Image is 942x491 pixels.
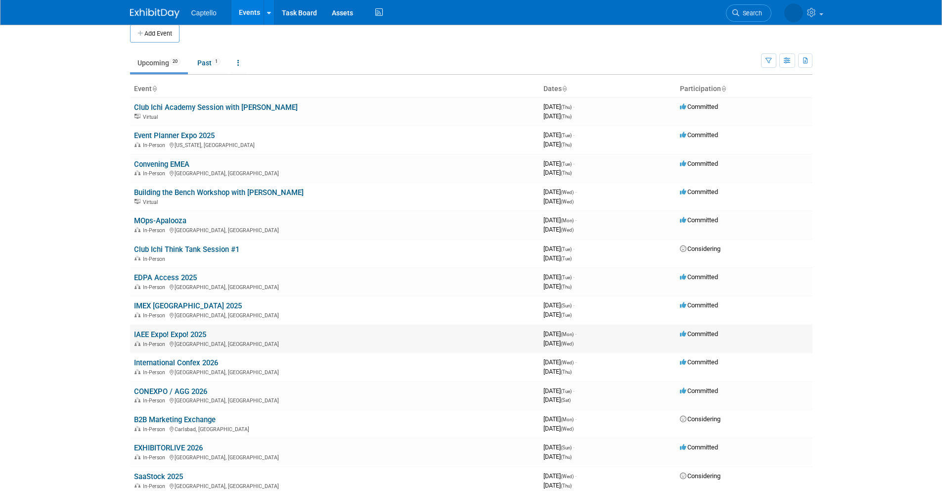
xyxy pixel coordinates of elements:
span: (Sun) [561,303,572,308]
span: [DATE] [543,301,575,309]
span: - [575,188,577,196]
span: [DATE] [543,368,572,375]
a: Sort by Participation Type [721,85,726,93]
a: EXHIBITORLIVE 2026 [134,443,203,452]
div: [GEOGRAPHIC_DATA], [GEOGRAPHIC_DATA] [134,453,536,461]
span: (Sat) [561,397,571,403]
span: In-Person [143,312,168,319]
div: [GEOGRAPHIC_DATA], [GEOGRAPHIC_DATA] [134,340,536,347]
img: In-Person Event [135,341,140,346]
img: In-Person Event [135,284,140,289]
a: IMEX [GEOGRAPHIC_DATA] 2025 [134,301,242,310]
img: In-Person Event [135,369,140,374]
span: (Tue) [561,312,572,318]
span: In-Person [143,142,168,148]
span: [DATE] [543,415,577,423]
button: Add Event [130,25,179,43]
span: (Wed) [561,474,574,479]
span: - [573,301,575,309]
div: [GEOGRAPHIC_DATA], [GEOGRAPHIC_DATA] [134,311,536,319]
span: - [573,443,575,451]
span: [DATE] [543,226,574,233]
span: Committed [680,103,718,110]
span: Considering [680,415,720,423]
span: [DATE] [543,254,572,262]
span: [DATE] [543,425,574,432]
span: [DATE] [543,340,574,347]
span: In-Person [143,397,168,404]
span: [DATE] [543,396,571,403]
span: In-Person [143,256,168,262]
span: - [575,216,577,224]
img: In-Person Event [135,397,140,402]
span: (Wed) [561,426,574,432]
a: Sort by Event Name [152,85,157,93]
span: (Tue) [561,246,572,252]
span: [DATE] [543,482,572,489]
span: [DATE] [543,103,575,110]
div: [GEOGRAPHIC_DATA], [GEOGRAPHIC_DATA] [134,226,536,234]
div: [GEOGRAPHIC_DATA], [GEOGRAPHIC_DATA] [134,283,536,291]
span: [DATE] [543,188,577,196]
span: [DATE] [543,216,577,224]
span: 20 [170,58,180,65]
span: Virtual [143,199,161,205]
span: [DATE] [543,311,572,318]
span: (Thu) [561,483,572,489]
span: Considering [680,472,720,480]
span: [DATE] [543,169,572,176]
div: [GEOGRAPHIC_DATA], [GEOGRAPHIC_DATA] [134,482,536,490]
span: (Tue) [561,389,572,394]
span: [DATE] [543,330,577,338]
span: - [575,472,577,480]
div: [GEOGRAPHIC_DATA], [GEOGRAPHIC_DATA] [134,368,536,376]
img: In-Person Event [135,454,140,459]
span: [DATE] [543,387,575,394]
a: Convening EMEA [134,160,189,169]
span: [DATE] [543,112,572,120]
img: ExhibitDay [130,8,179,18]
span: [DATE] [543,141,572,148]
span: (Wed) [561,341,574,346]
span: (Tue) [561,275,572,280]
span: 1 [212,58,221,65]
div: [US_STATE], [GEOGRAPHIC_DATA] [134,141,536,148]
a: Club Ichi Academy Session with [PERSON_NAME] [134,103,298,112]
a: International Confex 2026 [134,358,218,367]
span: [DATE] [543,453,572,460]
span: (Mon) [561,218,574,223]
span: Considering [680,245,720,252]
img: In-Person Event [135,483,140,488]
a: Club Ichi Think Tank Session #1 [134,245,239,254]
span: (Thu) [561,104,572,110]
a: MOps-Apalooza [134,216,186,225]
span: (Tue) [561,133,572,138]
a: Building the Bench Workshop with [PERSON_NAME] [134,188,304,197]
span: Captello [191,9,217,17]
a: IAEE Expo! Expo! 2025 [134,330,206,339]
a: EDPA Access 2025 [134,273,197,282]
a: Past1 [190,53,228,72]
span: - [573,245,575,252]
img: In-Person Event [135,312,140,317]
span: (Thu) [561,284,572,290]
th: Dates [539,81,676,98]
span: (Mon) [561,332,574,337]
span: (Wed) [561,360,574,365]
span: (Thu) [561,170,572,176]
span: In-Person [143,170,168,177]
span: [DATE] [543,160,575,167]
span: In-Person [143,341,168,347]
span: Committed [680,216,718,224]
th: Event [130,81,539,98]
a: Event Planner Expo 2025 [134,131,215,140]
div: [GEOGRAPHIC_DATA], [GEOGRAPHIC_DATA] [134,396,536,404]
span: In-Person [143,227,168,234]
span: (Mon) [561,417,574,422]
a: CONEXPO / AGG 2026 [134,387,207,396]
span: - [573,160,575,167]
span: (Wed) [561,227,574,233]
img: Virtual Event [135,114,140,119]
span: [DATE] [543,472,577,480]
span: Committed [680,188,718,196]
